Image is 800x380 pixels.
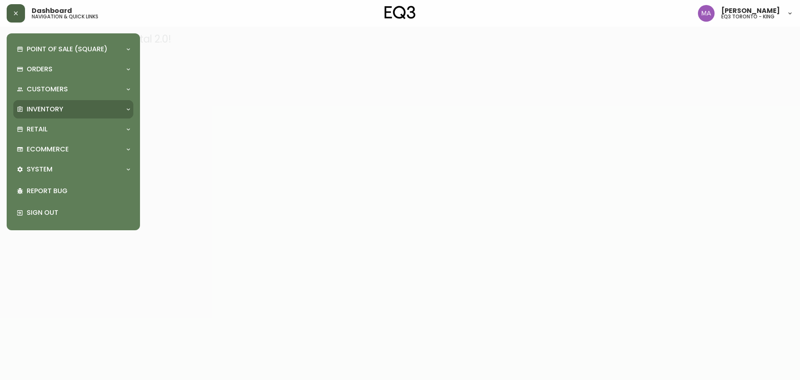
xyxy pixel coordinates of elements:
[721,8,780,14] span: [PERSON_NAME]
[13,180,133,202] div: Report Bug
[27,145,69,154] p: Ecommerce
[27,208,130,217] p: Sign Out
[27,65,52,74] p: Orders
[27,45,107,54] p: Point of Sale (Square)
[13,120,133,138] div: Retail
[698,5,715,22] img: 4f0989f25cbf85e7eb2537583095d61e
[32,14,98,19] h5: navigation & quick links
[385,6,415,19] img: logo
[27,186,130,196] p: Report Bug
[13,60,133,78] div: Orders
[32,8,72,14] span: Dashboard
[13,202,133,224] div: Sign Out
[27,105,63,114] p: Inventory
[721,14,775,19] h5: eq3 toronto - king
[27,165,52,174] p: System
[13,140,133,159] div: Ecommerce
[13,40,133,58] div: Point of Sale (Square)
[13,100,133,118] div: Inventory
[13,160,133,179] div: System
[13,80,133,98] div: Customers
[27,85,68,94] p: Customers
[27,125,47,134] p: Retail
